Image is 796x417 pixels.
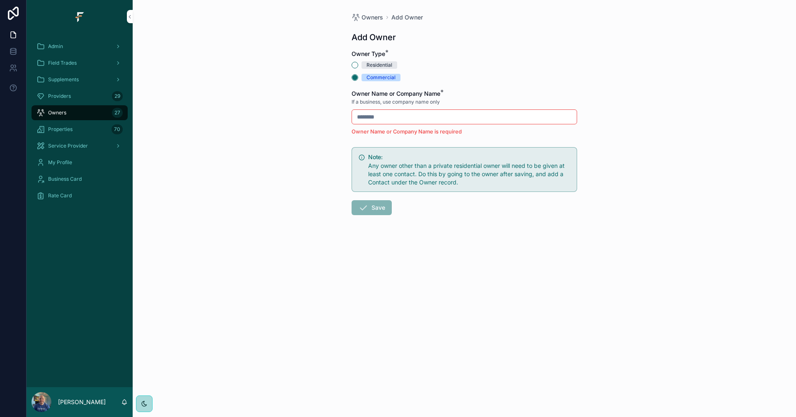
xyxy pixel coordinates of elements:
[48,143,88,149] span: Service Provider
[368,162,570,187] div: Any owner other than a private residential owner will need to be given at least one contact. Do t...
[48,192,72,199] span: Rate Card
[32,72,128,87] a: Supplements
[32,188,128,203] a: Rate Card
[112,124,123,134] div: 70
[58,398,106,406] p: [PERSON_NAME]
[32,138,128,153] a: Service Provider
[352,32,396,43] h1: Add Owner
[112,91,123,101] div: 29
[48,159,72,166] span: My Profile
[48,126,73,133] span: Properties
[32,155,128,170] a: My Profile
[391,13,423,22] a: Add Owner
[32,39,128,54] a: Admin
[368,154,570,160] h5: Note:
[27,33,133,214] div: scrollable content
[352,99,440,105] span: If a business, use company name only
[352,128,577,136] p: Owner Name or Company Name is required
[32,122,128,137] a: Properties70
[48,109,66,116] span: Owners
[32,56,128,70] a: Field Trades
[32,105,128,120] a: Owners27
[48,76,79,83] span: Supplements
[32,89,128,104] a: Providers29
[48,176,82,182] span: Business Card
[352,50,385,57] span: Owner Type
[366,61,392,69] div: Residential
[32,172,128,187] a: Business Card
[48,43,63,50] span: Admin
[48,60,77,66] span: Field Trades
[366,74,396,81] div: Commercial
[73,10,86,23] img: App logo
[112,108,123,118] div: 27
[352,13,383,22] a: Owners
[352,90,440,97] span: Owner Name or Company Name
[368,162,565,186] span: Any owner other than a private residential owner will need to be given at least one contact. Do t...
[48,93,71,99] span: Providers
[362,13,383,22] span: Owners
